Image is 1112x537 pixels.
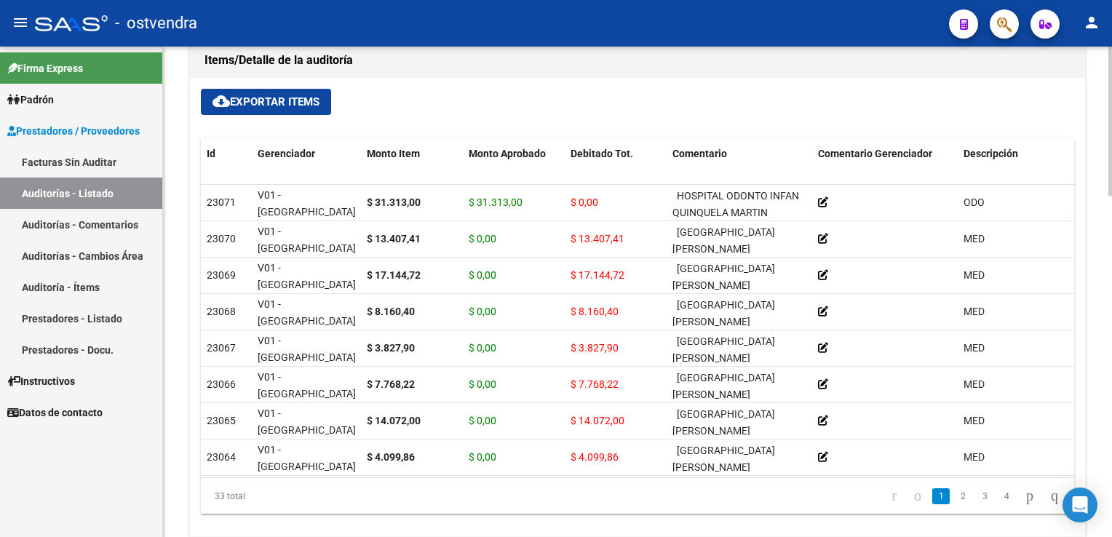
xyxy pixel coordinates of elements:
[998,488,1015,504] a: 4
[996,484,1017,509] li: page 4
[571,233,624,244] span: $ 13.407,41
[964,306,985,317] span: MED
[964,233,985,244] span: MED
[258,226,356,254] span: V01 - [GEOGRAPHIC_DATA]
[7,60,83,76] span: Firma Express
[964,269,985,281] span: MED
[469,378,496,390] span: $ 0,00
[258,298,356,327] span: V01 - [GEOGRAPHIC_DATA]
[672,190,799,218] span: HOSPITAL ODONTO INFAN QUINQUELA MARTIN
[1044,488,1065,504] a: go to last page
[469,196,523,208] span: $ 31.313,00
[463,138,565,202] datatable-header-cell: Monto Aprobado
[207,196,236,208] span: 23071
[469,306,496,317] span: $ 0,00
[207,378,236,390] span: 23066
[964,451,985,463] span: MED
[207,269,236,281] span: 23069
[672,226,775,255] span: [GEOGRAPHIC_DATA][PERSON_NAME]
[1083,14,1100,31] mat-icon: person
[571,269,624,281] span: $ 17.144,72
[571,196,598,208] span: $ 0,00
[964,196,985,208] span: ODO
[930,484,952,509] li: page 1
[818,148,932,159] span: Comentario Gerenciador
[954,488,972,504] a: 2
[207,451,236,463] span: 23064
[958,138,1103,202] datatable-header-cell: Descripción
[213,92,230,110] mat-icon: cloud_download
[974,484,996,509] li: page 3
[7,405,103,421] span: Datos de contacto
[7,373,75,389] span: Instructivos
[7,92,54,108] span: Padrón
[12,14,29,31] mat-icon: menu
[201,138,252,202] datatable-header-cell: Id
[367,148,420,159] span: Monto Item
[207,415,236,426] span: 23065
[952,484,974,509] li: page 2
[213,95,319,108] span: Exportar Items
[367,269,421,281] strong: $ 17.144,72
[565,138,667,202] datatable-header-cell: Debitado Tot.
[469,342,496,354] span: $ 0,00
[201,89,331,115] button: Exportar Items
[207,148,215,159] span: Id
[207,306,236,317] span: 23068
[672,263,775,291] span: [GEOGRAPHIC_DATA][PERSON_NAME]
[367,233,421,244] strong: $ 13.407,41
[964,342,985,354] span: MED
[672,445,775,473] span: [GEOGRAPHIC_DATA][PERSON_NAME]
[258,444,356,472] span: V01 - [GEOGRAPHIC_DATA]
[571,378,619,390] span: $ 7.768,22
[469,233,496,244] span: $ 0,00
[672,148,727,159] span: Comentario
[258,407,356,436] span: V01 - [GEOGRAPHIC_DATA]
[361,138,463,202] datatable-header-cell: Monto Item
[201,478,373,514] div: 33 total
[469,451,496,463] span: $ 0,00
[908,488,928,504] a: go to previous page
[885,488,903,504] a: go to first page
[571,342,619,354] span: $ 3.827,90
[367,378,415,390] strong: $ 7.768,22
[976,488,993,504] a: 3
[672,408,775,437] span: [GEOGRAPHIC_DATA][PERSON_NAME]
[7,123,140,139] span: Prestadores / Proveedores
[258,148,315,159] span: Gerenciador
[115,7,197,39] span: - ostvendra
[469,269,496,281] span: $ 0,00
[1020,488,1040,504] a: go to next page
[252,138,361,202] datatable-header-cell: Gerenciador
[258,262,356,290] span: V01 - [GEOGRAPHIC_DATA]
[258,335,356,363] span: V01 - [GEOGRAPHIC_DATA]
[571,415,624,426] span: $ 14.072,00
[204,49,1071,72] h1: Items/Detalle de la auditoría
[964,378,985,390] span: MED
[571,306,619,317] span: $ 8.160,40
[571,451,619,463] span: $ 4.099,86
[367,451,415,463] strong: $ 4.099,86
[207,233,236,244] span: 23070
[258,371,356,399] span: V01 - [GEOGRAPHIC_DATA]
[672,299,775,327] span: [GEOGRAPHIC_DATA][PERSON_NAME]
[469,415,496,426] span: $ 0,00
[812,138,958,202] datatable-header-cell: Comentario Gerenciador
[672,335,775,364] span: [GEOGRAPHIC_DATA][PERSON_NAME]
[367,415,421,426] strong: $ 14.072,00
[207,342,236,354] span: 23067
[964,415,985,426] span: MED
[672,372,775,400] span: [GEOGRAPHIC_DATA][PERSON_NAME]
[367,306,415,317] strong: $ 8.160,40
[1063,488,1097,522] div: Open Intercom Messenger
[932,488,950,504] a: 1
[367,342,415,354] strong: $ 3.827,90
[469,148,546,159] span: Monto Aprobado
[258,189,356,218] span: V01 - [GEOGRAPHIC_DATA]
[367,196,421,208] strong: $ 31.313,00
[571,148,633,159] span: Debitado Tot.
[964,148,1018,159] span: Descripción
[667,138,812,202] datatable-header-cell: Comentario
